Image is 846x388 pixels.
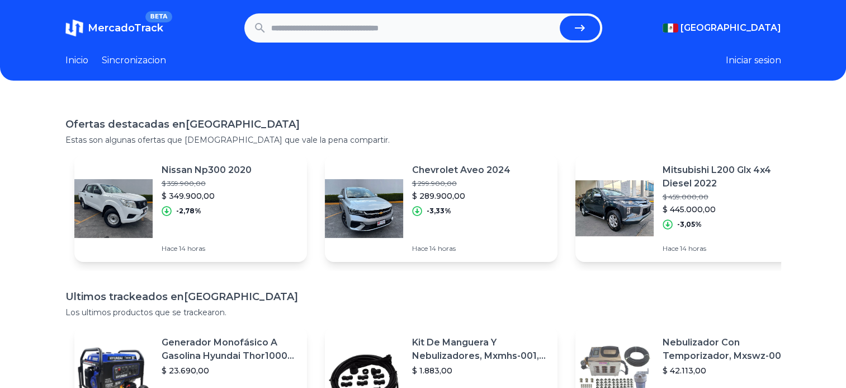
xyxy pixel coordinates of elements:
[412,179,511,188] p: $ 299.900,00
[162,190,252,202] p: $ 349.900,00
[65,116,781,132] h1: Ofertas destacadas en [GEOGRAPHIC_DATA]
[162,179,252,188] p: $ 359.900,00
[162,365,298,376] p: $ 23.690,00
[176,207,201,216] p: -2,78%
[162,244,252,253] p: Hace 14 horas
[88,22,163,34] span: MercadoTrack
[74,155,307,262] a: Featured imageNissan Np300 2020$ 359.900,00$ 349.900,00-2,78%Hace 14 horas
[412,336,549,363] p: Kit De Manguera Y Nebulizadores, Mxmhs-001, 6m, 6 Tees, 8 Bo
[412,244,511,253] p: Hace 14 horas
[575,169,654,247] img: Featured image
[65,307,781,318] p: Los ultimos productos que se trackearon.
[65,19,163,37] a: MercadoTrackBETA
[663,204,799,215] p: $ 445.000,00
[65,54,88,67] a: Inicio
[680,21,781,35] span: [GEOGRAPHIC_DATA]
[427,207,451,216] p: -3,33%
[663,193,799,202] p: $ 459.000,00
[726,54,781,67] button: Iniciar sesion
[412,163,511,177] p: Chevrolet Aveo 2024
[325,169,403,247] img: Featured image
[412,190,511,202] p: $ 289.900,00
[74,169,153,247] img: Featured image
[162,336,298,363] p: Generador Monofásico A Gasolina Hyundai Thor10000 P 11.5 Kw
[145,11,172,22] span: BETA
[325,155,557,262] a: Featured imageChevrolet Aveo 2024$ 299.900,00$ 289.900,00-3,33%Hace 14 horas
[65,19,83,37] img: MercadoTrack
[663,365,799,376] p: $ 42.113,00
[575,155,808,262] a: Featured imageMitsubishi L200 Glx 4x4 Diesel 2022$ 459.000,00$ 445.000,00-3,05%Hace 14 horas
[663,244,799,253] p: Hace 14 horas
[663,21,781,35] button: [GEOGRAPHIC_DATA]
[677,220,702,229] p: -3,05%
[65,134,781,146] p: Estas son algunas ofertas que [DEMOGRAPHIC_DATA] que vale la pena compartir.
[102,54,166,67] a: Sincronizacion
[412,365,549,376] p: $ 1.883,00
[65,289,781,305] h1: Ultimos trackeados en [GEOGRAPHIC_DATA]
[663,163,799,190] p: Mitsubishi L200 Glx 4x4 Diesel 2022
[663,336,799,363] p: Nebulizador Con Temporizador, Mxswz-009, 50m, 40 Boquillas
[663,24,678,32] img: Mexico
[162,163,252,177] p: Nissan Np300 2020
